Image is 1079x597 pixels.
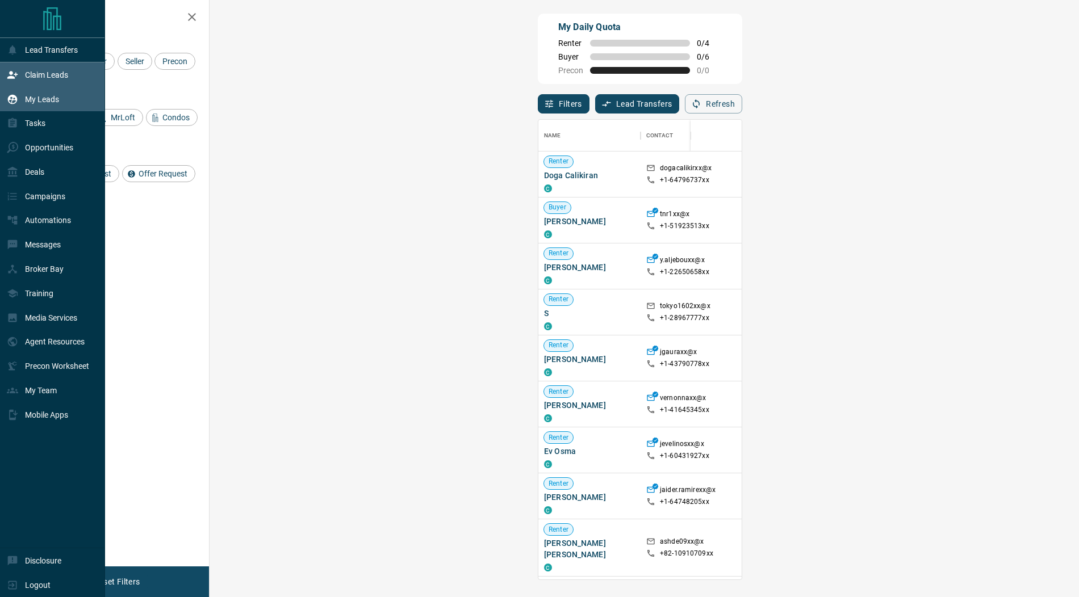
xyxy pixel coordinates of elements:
span: Renter [544,479,573,489]
p: +1- 43790778xx [660,359,709,369]
p: +1- 64796737xx [660,175,709,185]
span: [PERSON_NAME] [544,262,635,273]
p: y.aljebouxx@x [660,255,705,267]
span: Renter [544,387,573,397]
h2: Filters [36,11,198,25]
p: +1- 22650658xx [660,267,709,277]
span: Renter [544,340,573,350]
div: condos.ca [544,368,552,376]
span: Buyer [544,203,571,212]
div: condos.ca [544,460,552,468]
div: condos.ca [544,506,552,514]
span: Buyer [558,52,583,61]
div: condos.ca [544,184,552,192]
span: Renter [558,39,583,48]
span: S [544,308,635,319]
span: Renter [544,249,573,258]
div: Precon [154,53,195,70]
p: +82- 10910709xx [660,549,713,558]
p: dogacalikirxx@x [660,163,712,175]
button: Reset Filters [86,572,147,591]
span: 0 / 6 [697,52,722,61]
span: Condos [158,113,194,122]
div: Offer Request [122,165,195,182]
span: Renter [544,525,573,535]
p: +1- 28967777xx [660,313,709,323]
span: MrLoft [107,113,139,122]
span: [PERSON_NAME] [PERSON_NAME] [544,537,635,560]
div: condos.ca [544,414,552,422]
div: condos.ca [544,564,552,571]
div: condos.ca [544,230,552,238]
button: Filters [538,94,589,113]
div: Name [544,120,561,152]
p: vernonnaxx@x [660,393,706,405]
span: 0 / 4 [697,39,722,48]
p: tokyo1602xx@x [660,301,710,313]
span: Renter [544,295,573,304]
p: jevelinosxx@x [660,439,704,451]
button: Refresh [685,94,742,113]
div: Contact [646,120,673,152]
p: +1- 64748205xx [660,497,709,507]
span: Seller [122,57,148,66]
p: My Daily Quota [558,20,722,34]
span: Renter [544,157,573,166]
div: MrLoft [94,109,143,126]
div: Name [538,120,641,152]
span: [PERSON_NAME] [544,354,635,365]
div: condos.ca [544,276,552,284]
p: jgauraxx@x [660,347,697,359]
span: [PERSON_NAME] [544,216,635,227]
span: Precon [158,57,191,66]
p: jaider.ramirexx@x [660,485,716,497]
div: Contact [641,120,731,152]
span: [PERSON_NAME] [544,400,635,411]
div: condos.ca [544,322,552,330]
p: +1- 41645345xx [660,405,709,415]
div: Seller [118,53,152,70]
span: Precon [558,66,583,75]
p: ashde09xx@x [660,537,704,549]
p: +1- 51923513xx [660,221,709,231]
button: Lead Transfers [595,94,680,113]
span: Doga Calikiran [544,170,635,181]
p: tnr1xx@x [660,209,689,221]
span: [PERSON_NAME] [544,491,635,503]
span: 0 / 0 [697,66,722,75]
span: Offer Request [135,169,191,178]
span: Ev Osma [544,445,635,457]
p: +1- 60431927xx [660,451,709,461]
div: Condos [146,109,198,126]
span: Renter [544,433,573,443]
